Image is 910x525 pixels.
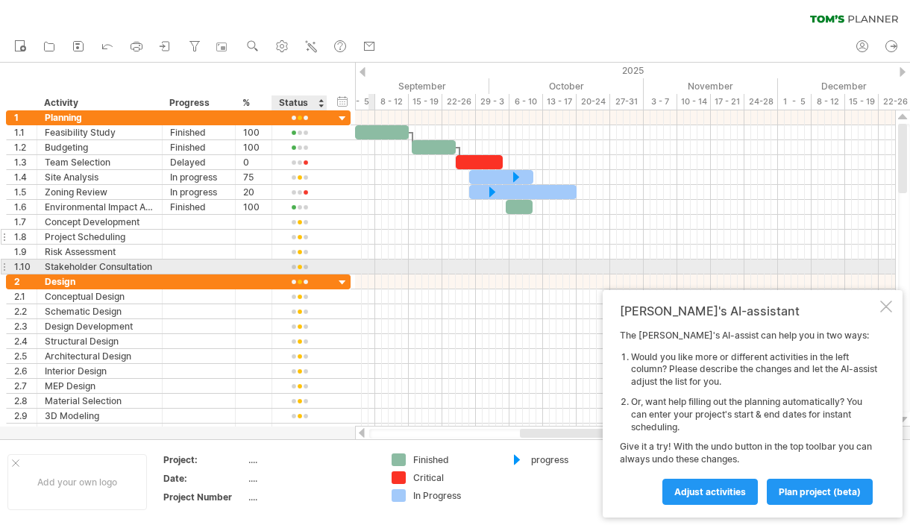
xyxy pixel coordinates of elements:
div: 2 [14,274,37,289]
div: 1.5 [14,185,37,199]
div: 10 - 14 [677,94,711,110]
div: 1 - 5 [778,94,812,110]
div: 24-28 [744,94,778,110]
div: 29 - 3 [476,94,509,110]
div: .... [248,453,374,466]
div: Critical [413,471,495,484]
div: Delayed [170,155,228,169]
span: Adjust activities [674,486,746,497]
div: Finished [170,200,228,214]
div: September 2025 [342,78,489,94]
div: In progress [170,185,228,199]
li: Or, want help filling out the planning automatically? You can enter your project's start & end da... [631,396,877,433]
div: 22-26 [442,94,476,110]
div: MEP Design [45,379,154,393]
div: 27-31 [610,94,644,110]
div: Finished [170,125,228,139]
div: Status [279,95,318,110]
div: 2.7 [14,379,37,393]
div: Risk Assessment [45,245,154,259]
div: Design [45,274,154,289]
div: .... [248,472,374,485]
div: Project: [163,453,245,466]
div: % [242,95,263,110]
a: Adjust activities [662,479,758,505]
div: Finished [413,453,495,466]
div: 2.2 [14,304,37,318]
div: 2.4 [14,334,37,348]
div: [PERSON_NAME]'s AI-assistant [620,304,877,318]
div: 1.9 [14,245,37,259]
div: Environmental Impact Assessment [45,200,154,214]
div: Project Scheduling [45,230,154,244]
div: 8 - 12 [812,94,845,110]
div: Stakeholder Consultation [45,260,154,274]
div: Material Selection [45,394,154,408]
div: 0 [243,155,264,169]
div: In Progress [413,489,495,502]
div: 1.1 [14,125,37,139]
div: 13 - 17 [543,94,577,110]
div: Activity [44,95,154,110]
span: plan project (beta) [779,486,861,497]
div: Project Number [163,491,245,503]
div: Planning [45,110,154,125]
div: Design Review [45,424,154,438]
div: 15 - 19 [409,94,442,110]
div: Conceptual Design [45,289,154,304]
div: Design Development [45,319,154,333]
li: Would you like more or different activities in the left column? Please describe the changes and l... [631,351,877,389]
div: 2.8 [14,394,37,408]
div: 1 [14,110,37,125]
div: 2.3 [14,319,37,333]
div: 6 - 10 [509,94,543,110]
div: 2.5 [14,349,37,363]
div: 1 - 5 [342,94,375,110]
div: 1.3 [14,155,37,169]
div: 3 - 7 [644,94,677,110]
div: 1.2 [14,140,37,154]
div: 20-24 [577,94,610,110]
div: Structural Design [45,334,154,348]
div: Progress [169,95,227,110]
div: 20 [243,185,264,199]
div: 1.7 [14,215,37,229]
div: 2.6 [14,364,37,378]
div: .... [248,491,374,503]
div: 100 [243,140,264,154]
div: 100 [243,200,264,214]
div: 2.10 [14,424,37,438]
div: In progress [170,170,228,184]
div: Schematic Design [45,304,154,318]
div: 2.9 [14,409,37,423]
div: 100 [243,125,264,139]
div: 17 - 21 [711,94,744,110]
div: 2.1 [14,289,37,304]
div: Budgeting [45,140,154,154]
div: 1.6 [14,200,37,214]
div: November 2025 [644,78,778,94]
div: Add your own logo [7,454,147,510]
div: 1.8 [14,230,37,244]
div: Architectural Design [45,349,154,363]
div: Interior Design [45,364,154,378]
div: Feasibility Study [45,125,154,139]
a: plan project (beta) [767,479,873,505]
div: 15 - 19 [845,94,879,110]
div: Finished [170,140,228,154]
div: Site Analysis [45,170,154,184]
div: progress [531,453,612,466]
div: Concept Development [45,215,154,229]
div: Date: [163,472,245,485]
div: October 2025 [489,78,644,94]
div: The [PERSON_NAME]'s AI-assist can help you in two ways: Give it a try! With the undo button in th... [620,330,877,504]
div: 75 [243,170,264,184]
div: Zoning Review [45,185,154,199]
div: 1.10 [14,260,37,274]
div: 3D Modeling [45,409,154,423]
div: 1.4 [14,170,37,184]
div: Team Selection [45,155,154,169]
div: 8 - 12 [375,94,409,110]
